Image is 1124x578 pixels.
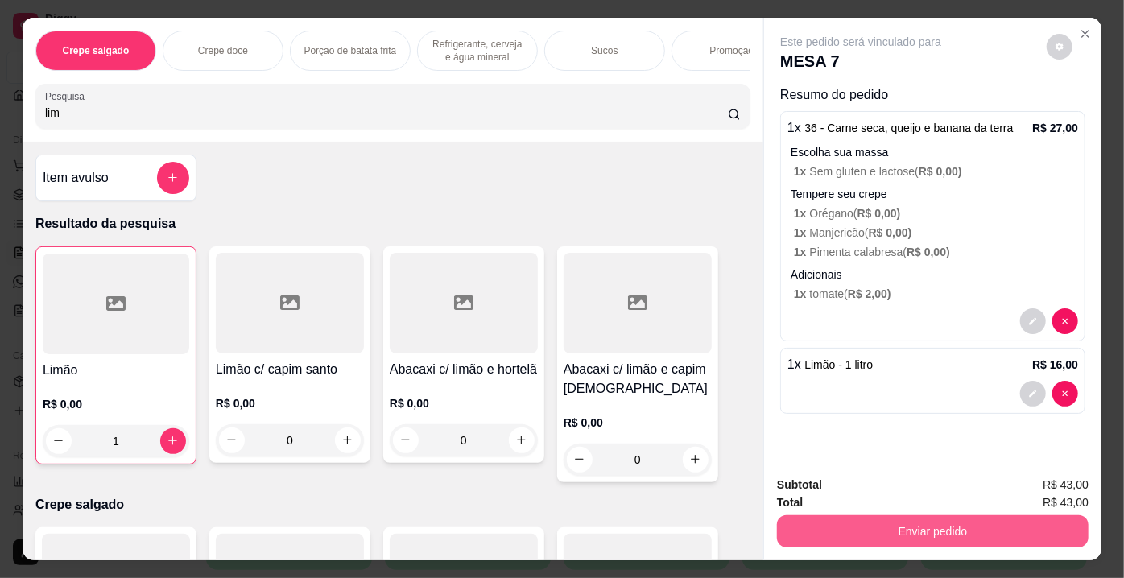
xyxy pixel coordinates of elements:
p: R$ 0,00 [216,395,364,411]
label: Pesquisa [45,89,90,103]
p: Sucos [591,44,618,57]
p: Crepe salgado [35,495,750,514]
p: tomate ( [794,286,1078,302]
span: R$ 0,00 ) [907,246,950,258]
strong: Subtotal [777,478,822,491]
button: decrease-product-quantity [1020,308,1046,334]
span: R$ 0,00 ) [857,207,901,220]
span: 1 x [794,165,809,178]
h4: Limão c/ capim santo [216,360,364,379]
span: 1 x [794,246,809,258]
p: R$ 16,00 [1032,357,1078,373]
p: Tempere seu crepe [791,186,1078,202]
span: 1 x [794,226,809,239]
p: R$ 0,00 [564,415,712,431]
p: Resumo do pedido [780,85,1085,105]
h4: Limão [43,361,189,380]
p: 1 x [787,355,873,374]
p: Escolha sua massa [791,144,1078,160]
span: Limão - 1 litro [804,358,873,371]
p: Adicionais [791,266,1078,283]
p: Resultado da pesquisa [35,214,750,233]
p: Sem gluten e lactose ( [794,163,1078,180]
p: Refrigerante, cerveja e água mineral [431,38,524,64]
span: 1 x [794,287,809,300]
span: R$ 0,00 ) [869,226,912,239]
button: decrease-product-quantity [1052,381,1078,407]
span: 36 - Carne seca, queijo e banana da terra [804,122,1013,134]
span: R$ 43,00 [1043,476,1089,493]
p: Porção de batata frita [304,44,397,57]
span: R$ 2,00 ) [848,287,891,300]
p: Crepe salgado [63,44,130,57]
span: 1 x [794,207,809,220]
p: Pimenta calabresa ( [794,244,1078,260]
p: R$ 0,00 [390,395,538,411]
button: Close [1072,21,1098,47]
p: Orégano ( [794,205,1078,221]
span: R$ 0,00 ) [919,165,962,178]
p: MESA 7 [780,50,941,72]
p: Manjericão ( [794,225,1078,241]
span: R$ 43,00 [1043,493,1089,511]
p: R$ 0,00 [43,396,189,412]
button: decrease-product-quantity [1047,34,1072,60]
h4: Item avulso [43,168,109,188]
p: Crepe doce [198,44,248,57]
p: Este pedido será vinculado para [780,34,941,50]
button: decrease-product-quantity [1052,308,1078,334]
strong: Total [777,496,803,509]
h4: Abacaxi c/ limão e hortelã [390,360,538,379]
p: 1 x [787,118,1014,138]
button: Enviar pedido [777,515,1089,547]
h4: Abacaxi c/ limão e capim [DEMOGRAPHIC_DATA] [564,360,712,398]
button: add-separate-item [157,162,189,194]
p: R$ 27,00 [1032,120,1078,136]
input: Pesquisa [45,105,728,121]
p: Promoção [710,44,754,57]
button: decrease-product-quantity [1020,381,1046,407]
